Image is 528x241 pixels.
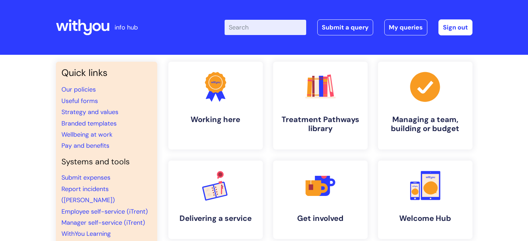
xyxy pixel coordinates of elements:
a: Employee self-service (iTrent) [61,207,148,216]
p: info hub [115,22,138,33]
a: Working here [168,62,263,149]
a: Get involved [273,161,368,239]
h4: Working here [174,115,257,124]
a: Manager self-service (iTrent) [61,218,145,227]
a: Pay and benefits [61,141,109,150]
a: Sign out [438,19,472,35]
h4: Delivering a service [174,214,257,223]
h4: Systems and tools [61,157,152,167]
a: Report incidents ([PERSON_NAME]) [61,185,115,204]
a: Delivering a service [168,161,263,239]
a: Wellbeing at work [61,130,112,139]
div: | - [225,19,472,35]
a: Treatment Pathways library [273,62,368,149]
h4: Welcome Hub [384,214,467,223]
a: Our policies [61,85,96,94]
a: WithYou Learning [61,230,111,238]
a: Submit expenses [61,173,110,182]
a: Managing a team, building or budget [378,62,472,149]
a: Branded templates [61,119,117,128]
a: Strategy and values [61,108,118,116]
h4: Treatment Pathways library [279,115,362,134]
h3: Quick links [61,67,152,78]
a: Submit a query [317,19,373,35]
h4: Get involved [279,214,362,223]
input: Search [225,20,306,35]
a: Welcome Hub [378,161,472,239]
a: Useful forms [61,97,98,105]
a: My queries [384,19,427,35]
h4: Managing a team, building or budget [384,115,467,134]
